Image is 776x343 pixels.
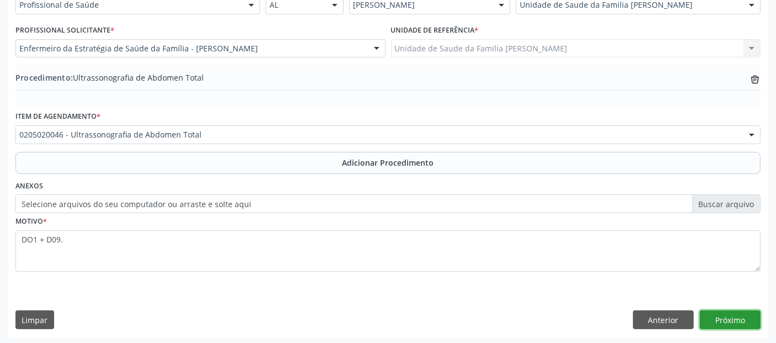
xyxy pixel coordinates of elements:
span: Procedimento: [15,72,73,83]
button: Próximo [700,310,761,329]
span: Adicionar Procedimento [342,157,434,168]
span: Enfermeiro da Estratégia de Saúde da Família - [PERSON_NAME] [19,43,363,54]
label: Unidade de referência [391,22,479,39]
button: Anterior [633,310,694,329]
label: Item de agendamento [15,108,101,125]
label: Profissional Solicitante [15,22,114,39]
button: Adicionar Procedimento [15,152,761,174]
span: Ultrassonografia de Abdomen Total [15,72,204,83]
label: Motivo [15,213,47,230]
label: Anexos [15,178,43,195]
span: 0205020046 - Ultrassonografia de Abdomen Total [19,129,738,140]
